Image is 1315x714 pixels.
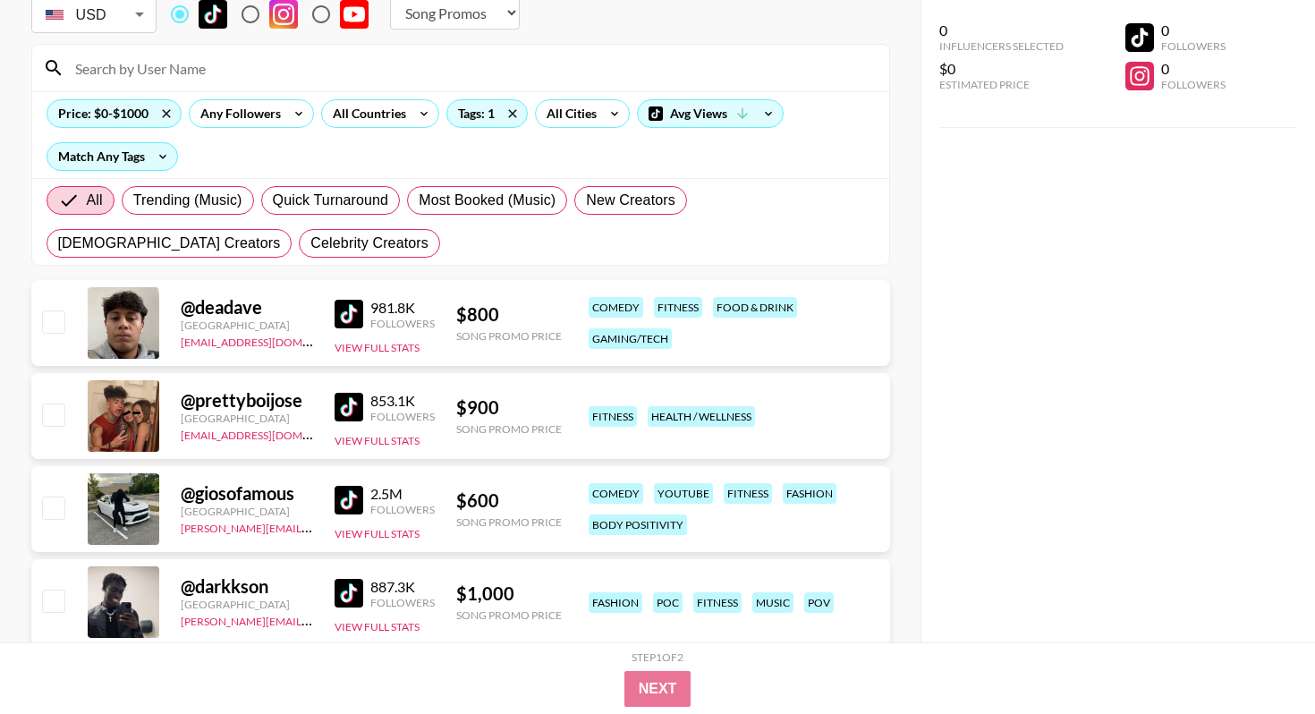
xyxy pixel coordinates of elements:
[58,233,281,254] span: [DEMOGRAPHIC_DATA] Creators
[456,608,562,622] div: Song Promo Price
[370,485,435,503] div: 2.5M
[310,233,428,254] span: Celebrity Creators
[654,297,702,318] div: fitness
[1161,78,1226,91] div: Followers
[693,592,742,613] div: fitness
[335,300,363,328] img: TikTok
[370,392,435,410] div: 853.1K
[632,650,683,664] div: Step 1 of 2
[939,21,1064,39] div: 0
[370,317,435,330] div: Followers
[335,486,363,514] img: TikTok
[335,393,363,421] img: TikTok
[1161,39,1226,53] div: Followers
[653,592,683,613] div: poc
[370,596,435,609] div: Followers
[335,434,420,447] button: View Full Stats
[589,514,687,535] div: body positivity
[335,620,420,633] button: View Full Stats
[181,412,313,425] div: [GEOGRAPHIC_DATA]
[181,319,313,332] div: [GEOGRAPHIC_DATA]
[133,190,242,211] span: Trending (Music)
[724,483,772,504] div: fitness
[181,332,361,349] a: [EMAIL_ADDRESS][DOMAIN_NAME]
[624,671,691,707] button: Next
[654,483,713,504] div: youtube
[456,396,562,419] div: $ 900
[47,143,177,170] div: Match Any Tags
[456,582,562,605] div: $ 1,000
[456,422,562,436] div: Song Promo Price
[322,100,410,127] div: All Countries
[713,297,797,318] div: food & drink
[589,406,637,427] div: fitness
[87,190,103,211] span: All
[181,518,445,535] a: [PERSON_NAME][EMAIL_ADDRESS][DOMAIN_NAME]
[335,579,363,608] img: TikTok
[589,328,672,349] div: gaming/tech
[589,483,643,504] div: comedy
[804,592,834,613] div: pov
[638,100,783,127] div: Avg Views
[783,483,836,504] div: fashion
[335,527,420,540] button: View Full Stats
[589,592,642,613] div: fashion
[456,329,562,343] div: Song Promo Price
[586,190,675,211] span: New Creators
[370,410,435,423] div: Followers
[181,296,313,319] div: @ deadave
[181,482,313,505] div: @ giosofamous
[1161,21,1226,39] div: 0
[648,406,755,427] div: health / wellness
[47,100,181,127] div: Price: $0-$1000
[370,578,435,596] div: 887.3K
[419,190,556,211] span: Most Booked (Music)
[939,39,1064,53] div: Influencers Selected
[64,54,878,82] input: Search by User Name
[447,100,527,127] div: Tags: 1
[939,78,1064,91] div: Estimated Price
[370,299,435,317] div: 981.8K
[335,341,420,354] button: View Full Stats
[536,100,600,127] div: All Cities
[589,297,643,318] div: comedy
[456,515,562,529] div: Song Promo Price
[181,505,313,518] div: [GEOGRAPHIC_DATA]
[370,503,435,516] div: Followers
[181,611,445,628] a: [PERSON_NAME][EMAIL_ADDRESS][DOMAIN_NAME]
[939,60,1064,78] div: $0
[181,575,313,598] div: @ darkkson
[181,425,361,442] a: [EMAIL_ADDRESS][DOMAIN_NAME]
[456,489,562,512] div: $ 600
[181,598,313,611] div: [GEOGRAPHIC_DATA]
[456,303,562,326] div: $ 800
[752,592,793,613] div: music
[181,389,313,412] div: @ prettyboijose
[1161,60,1226,78] div: 0
[273,190,389,211] span: Quick Turnaround
[190,100,284,127] div: Any Followers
